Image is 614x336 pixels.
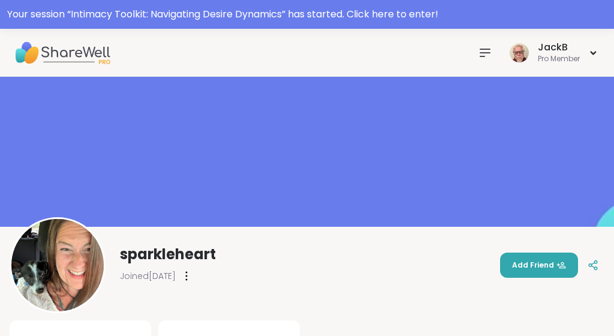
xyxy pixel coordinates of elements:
[120,270,176,282] span: Joined [DATE]
[538,54,580,64] div: Pro Member
[512,260,566,271] span: Add Friend
[120,245,216,264] span: sparkleheart
[500,253,578,278] button: Add Friend
[11,219,104,311] img: sparkleheart
[510,43,529,62] img: JackB
[14,32,110,74] img: ShareWell Nav Logo
[538,41,580,54] div: JackB
[7,7,607,22] div: Your session “ Intimacy Toolkit: Navigating Desire Dynamics ” has started. Click here to enter!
